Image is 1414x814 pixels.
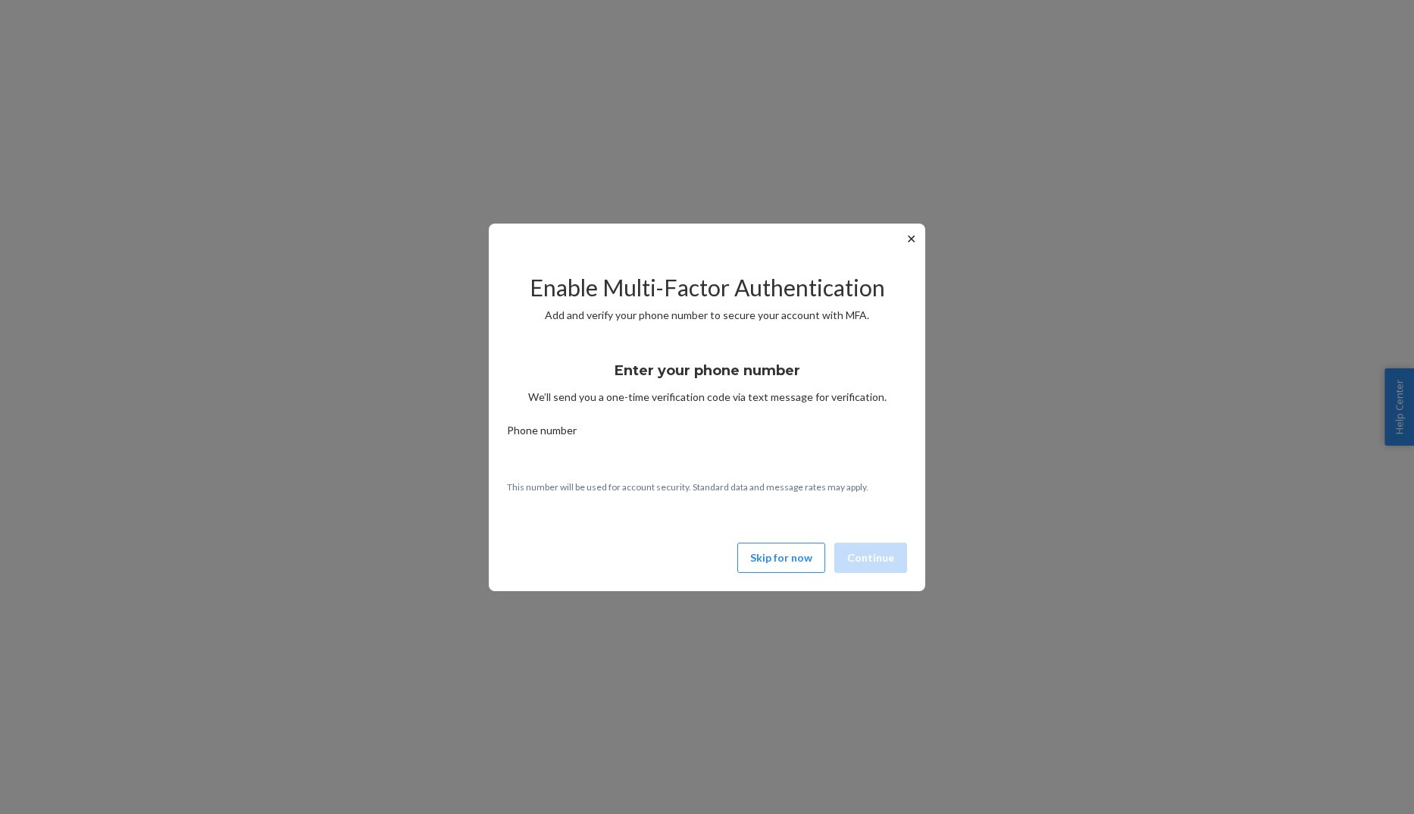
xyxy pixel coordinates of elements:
[507,275,907,300] h2: Enable Multi-Factor Authentication
[507,481,907,493] p: This number will be used for account security. Standard data and message rates may apply.
[507,349,907,405] div: We’ll send you a one-time verification code via text message for verification.
[834,543,907,573] button: Continue
[903,230,919,248] button: ✕
[507,423,577,444] span: Phone number
[737,543,825,573] button: Skip for now
[615,361,800,380] h3: Enter your phone number
[507,308,907,323] p: Add and verify your phone number to secure your account with MFA.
